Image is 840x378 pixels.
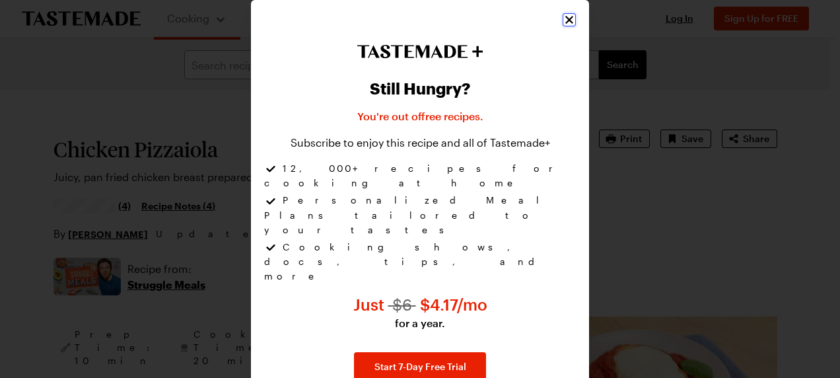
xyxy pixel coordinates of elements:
li: Cooking shows, docs, tips, and more [264,240,576,283]
img: Tastemade+ [357,45,483,58]
span: $ 6 [388,295,416,314]
h2: Still Hungry? [370,79,470,98]
li: Personalized Meal Plans tailored to your tastes [264,193,576,239]
p: Subscribe to enjoy this recipe and all of Tastemade+ [291,135,550,151]
li: 12,000+ recipes for cooking at home [264,161,576,193]
button: Close [563,13,576,26]
span: Start 7-Day Free Trial [374,360,466,373]
p: Just $4.17 per month for a year instead of $6 [353,294,487,331]
p: You're out of free recipes . [357,108,483,124]
span: Just $ 4.17 /mo [353,295,487,314]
